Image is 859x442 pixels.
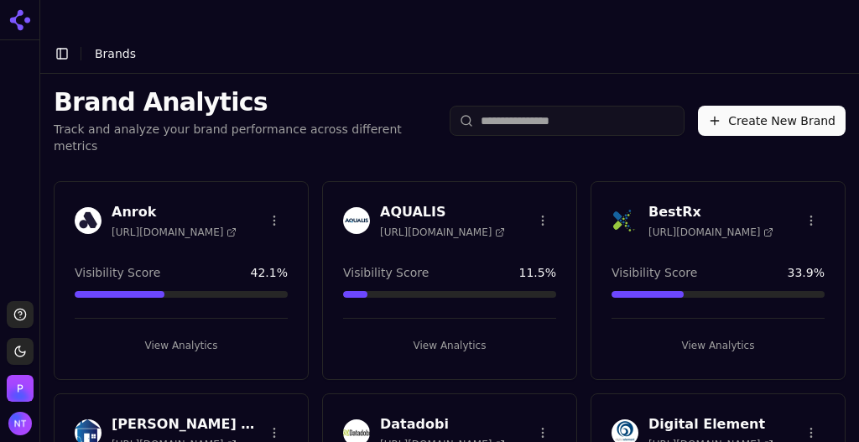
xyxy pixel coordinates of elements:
[648,226,773,239] span: [URL][DOMAIN_NAME]
[75,332,288,359] button: View Analytics
[612,264,697,281] span: Visibility Score
[612,332,825,359] button: View Analytics
[75,264,160,281] span: Visibility Score
[648,202,773,222] h3: BestRx
[75,207,102,234] img: Anrok
[380,202,505,222] h3: AQUALIS
[112,226,237,239] span: [URL][DOMAIN_NAME]
[7,375,34,402] img: Perrill
[8,412,32,435] button: Open user button
[95,47,136,60] span: Brands
[343,207,370,234] img: AQUALIS
[8,412,32,435] img: Nate Tower
[698,106,846,136] button: Create New Brand
[54,87,436,117] h1: Brand Analytics
[612,207,638,234] img: BestRx
[343,264,429,281] span: Visibility Score
[112,202,237,222] h3: Anrok
[112,414,261,434] h3: [PERSON_NAME] Foundation Specialists
[251,264,288,281] span: 42.1 %
[380,226,505,239] span: [URL][DOMAIN_NAME]
[519,264,556,281] span: 11.5 %
[7,375,34,402] button: Open organization switcher
[95,45,812,62] nav: breadcrumb
[648,414,773,434] h3: Digital Element
[380,414,505,434] h3: Datadobi
[54,121,436,154] p: Track and analyze your brand performance across different metrics
[788,264,825,281] span: 33.9 %
[343,332,556,359] button: View Analytics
